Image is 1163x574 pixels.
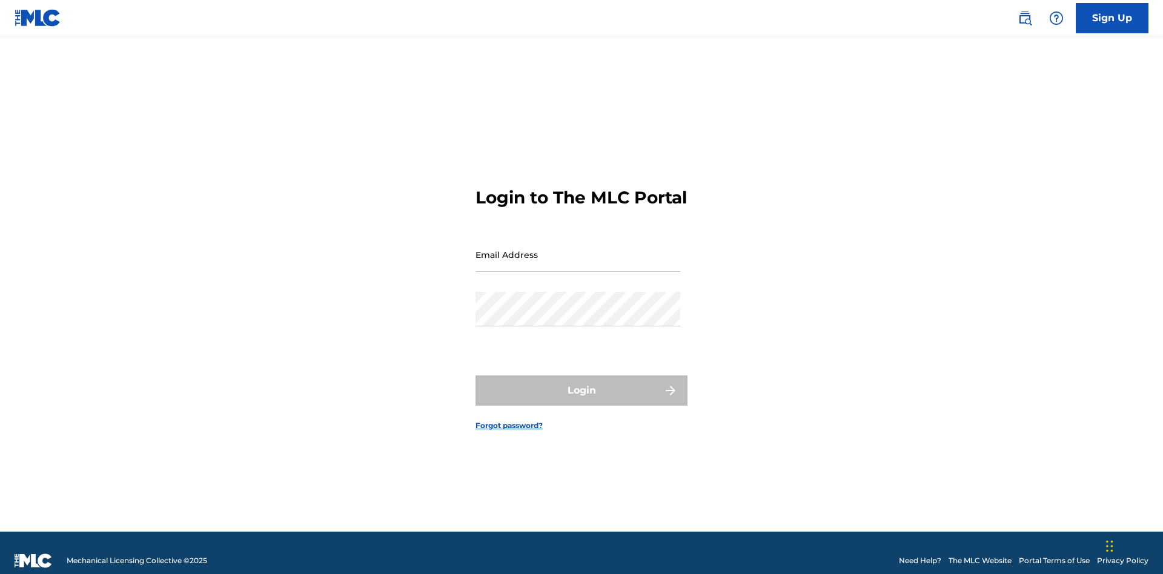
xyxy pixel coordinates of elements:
a: Forgot password? [475,420,543,431]
img: MLC Logo [15,9,61,27]
div: Drag [1106,528,1113,564]
span: Mechanical Licensing Collective © 2025 [67,555,207,566]
div: Help [1044,6,1069,30]
img: logo [15,553,52,568]
a: Public Search [1013,6,1037,30]
a: Sign Up [1076,3,1148,33]
a: Portal Terms of Use [1019,555,1090,566]
a: The MLC Website [949,555,1012,566]
img: search [1018,11,1032,25]
a: Privacy Policy [1097,555,1148,566]
h3: Login to The MLC Portal [475,187,687,208]
a: Need Help? [899,555,941,566]
iframe: Chat Widget [1102,516,1163,574]
img: help [1049,11,1064,25]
